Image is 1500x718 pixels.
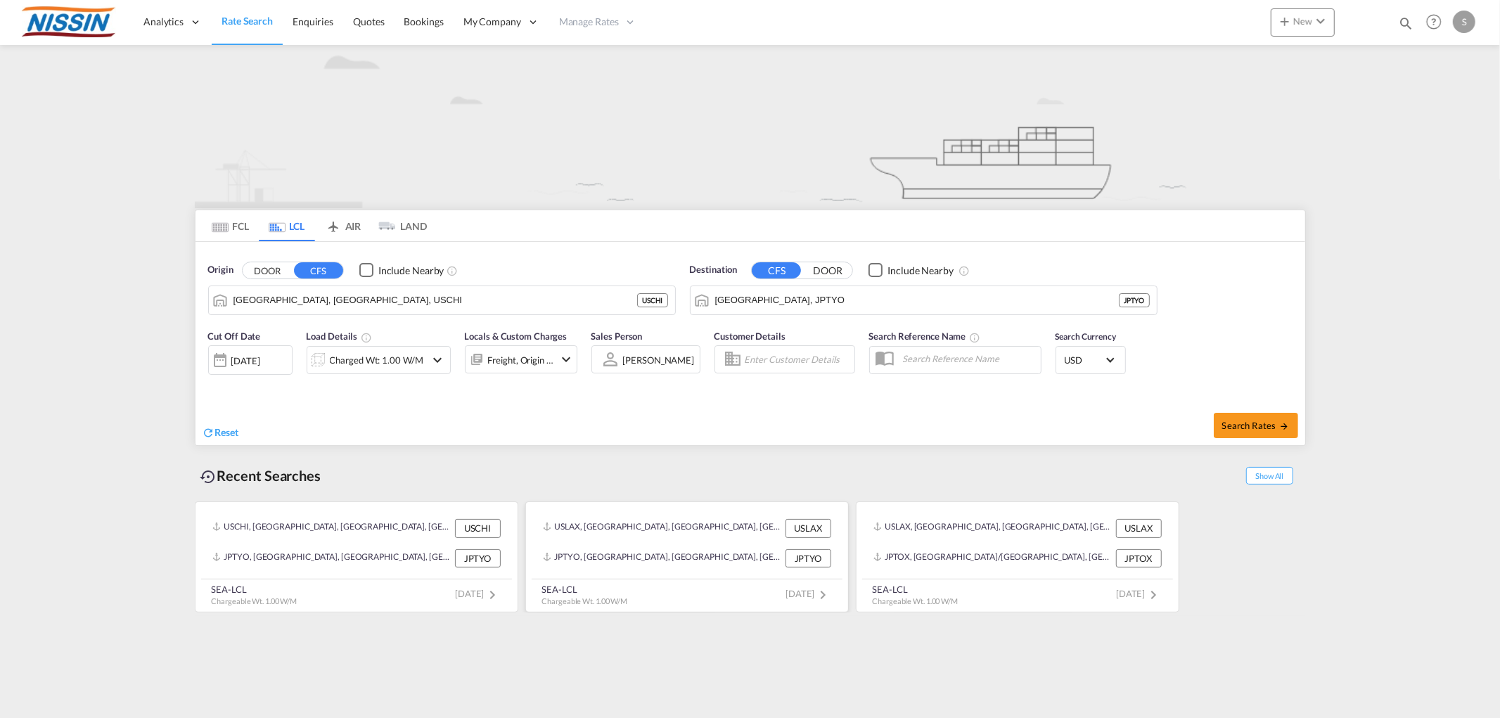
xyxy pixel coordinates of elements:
[1422,10,1446,34] span: Help
[873,519,1113,537] div: USLAX, Los Angeles, CA, United States, North America, Americas
[786,549,831,568] div: JPTYO
[752,262,801,278] button: CFS
[307,331,373,342] span: Load Details
[623,354,695,366] div: [PERSON_NAME]
[1116,519,1162,537] div: USLAX
[330,350,423,370] div: Charged Wt: 1.00 W/M
[1056,331,1117,342] span: Search Currency
[465,345,577,373] div: Freight Origin Destinationicon-chevron-down
[896,348,1041,369] input: Search Reference Name
[203,426,215,439] md-icon: icon-refresh
[542,596,628,605] span: Chargeable Wt. 1.00 W/M
[1063,350,1118,370] md-select: Select Currency: $ USDUnited States Dollar
[195,501,518,613] recent-search-card: USCHI, [GEOGRAPHIC_DATA], [GEOGRAPHIC_DATA], [GEOGRAPHIC_DATA], [GEOGRAPHIC_DATA], [GEOGRAPHIC_DA...
[1276,15,1329,27] span: New
[1119,293,1150,307] div: JPTYO
[215,426,239,438] span: Reset
[543,549,782,568] div: JPTYO, Tokyo, Japan, Greater China & Far East Asia, Asia Pacific
[1453,11,1475,33] div: S
[212,549,451,568] div: JPTYO, Tokyo, Japan, Greater China & Far East Asia, Asia Pacific
[231,354,260,367] div: [DATE]
[21,6,116,38] img: 485da9108dca11f0a63a77e390b9b49c.jpg
[815,586,832,603] md-icon: icon-chevron-right
[353,15,384,27] span: Quotes
[203,425,239,441] div: icon-refreshReset
[463,15,521,29] span: My Company
[243,262,292,278] button: DOOR
[259,210,315,241] md-tab-item: LCL
[856,501,1179,613] recent-search-card: USLAX, [GEOGRAPHIC_DATA], [GEOGRAPHIC_DATA], [GEOGRAPHIC_DATA], [GEOGRAPHIC_DATA], [GEOGRAPHIC_DA...
[293,15,333,27] span: Enquiries
[622,350,696,370] md-select: Sales Person: Sayaka Nakanishi
[378,264,444,278] div: Include Nearby
[315,210,371,241] md-tab-item: AIR
[714,331,786,342] span: Customer Details
[208,263,233,277] span: Origin
[691,286,1157,314] md-input-container: Tokyo, JPTYO
[1398,15,1414,37] div: icon-magnify
[447,265,458,276] md-icon: Unchecked: Ignores neighbouring ports when fetching rates.Checked : Includes neighbouring ports w...
[209,286,675,314] md-input-container: Chicago, IL, USCHI
[869,331,981,342] span: Search Reference Name
[212,519,451,537] div: USCHI, Chicago, IL, United States, North America, Americas
[969,332,980,343] md-icon: Your search will be saved by the below given name
[404,15,444,27] span: Bookings
[873,596,959,605] span: Chargeable Wt. 1.00 W/M
[325,218,342,229] md-icon: icon-airplane
[488,350,554,370] div: Freight Origin Destination
[803,262,852,278] button: DOOR
[208,331,261,342] span: Cut Off Date
[1279,421,1289,431] md-icon: icon-arrow-right
[361,332,372,343] md-icon: Chargeable Weight
[786,519,831,537] div: USLAX
[195,460,327,492] div: Recent Searches
[455,519,501,537] div: USCHI
[455,588,501,599] span: [DATE]
[371,210,428,241] md-tab-item: LAND
[745,349,850,370] input: Enter Customer Details
[1116,588,1162,599] span: [DATE]
[637,293,668,307] div: USCHI
[208,345,293,375] div: [DATE]
[786,588,831,599] span: [DATE]
[1422,10,1453,35] div: Help
[1214,413,1298,438] button: Search Ratesicon-arrow-right
[690,263,738,277] span: Destination
[195,242,1305,445] div: Origin DOOR CFS Checkbox No InkUnchecked: Ignores neighbouring ports when fetching rates.Checked ...
[1116,549,1162,568] div: JPTOX
[212,583,297,596] div: SEA-LCL
[559,15,619,29] span: Manage Rates
[542,583,628,596] div: SEA-LCL
[558,351,575,368] md-icon: icon-chevron-down
[1222,420,1290,431] span: Search Rates
[873,549,1113,568] div: JPTOX, Toshima/Tokyo, Japan, Greater China & Far East Asia, Asia Pacific
[200,468,217,485] md-icon: icon-backup-restore
[959,265,970,276] md-icon: Unchecked: Ignores neighbouring ports when fetching rates.Checked : Includes neighbouring ports w...
[222,15,273,27] span: Rate Search
[868,263,954,278] md-checkbox: Checkbox No Ink
[143,15,184,29] span: Analytics
[1271,8,1335,37] button: icon-plus 400-fgNewicon-chevron-down
[233,290,637,311] input: Search by Port
[455,549,501,568] div: JPTYO
[887,264,954,278] div: Include Nearby
[465,331,568,342] span: Locals & Custom Charges
[525,501,849,613] recent-search-card: USLAX, [GEOGRAPHIC_DATA], [GEOGRAPHIC_DATA], [GEOGRAPHIC_DATA], [GEOGRAPHIC_DATA], [GEOGRAPHIC_DA...
[1065,354,1104,366] span: USD
[208,373,219,392] md-datepicker: Select
[873,583,959,596] div: SEA-LCL
[212,596,297,605] span: Chargeable Wt. 1.00 W/M
[1312,13,1329,30] md-icon: icon-chevron-down
[294,262,343,278] button: CFS
[203,210,259,241] md-tab-item: FCL
[543,519,782,537] div: USLAX, Los Angeles, CA, United States, North America, Americas
[359,263,444,278] md-checkbox: Checkbox No Ink
[1146,586,1162,603] md-icon: icon-chevron-right
[1276,13,1293,30] md-icon: icon-plus 400-fg
[307,346,451,374] div: Charged Wt: 1.00 W/Micon-chevron-down
[485,586,501,603] md-icon: icon-chevron-right
[715,290,1119,311] input: Search by Port
[1246,467,1293,485] span: Show All
[195,45,1306,208] img: new-LCL.png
